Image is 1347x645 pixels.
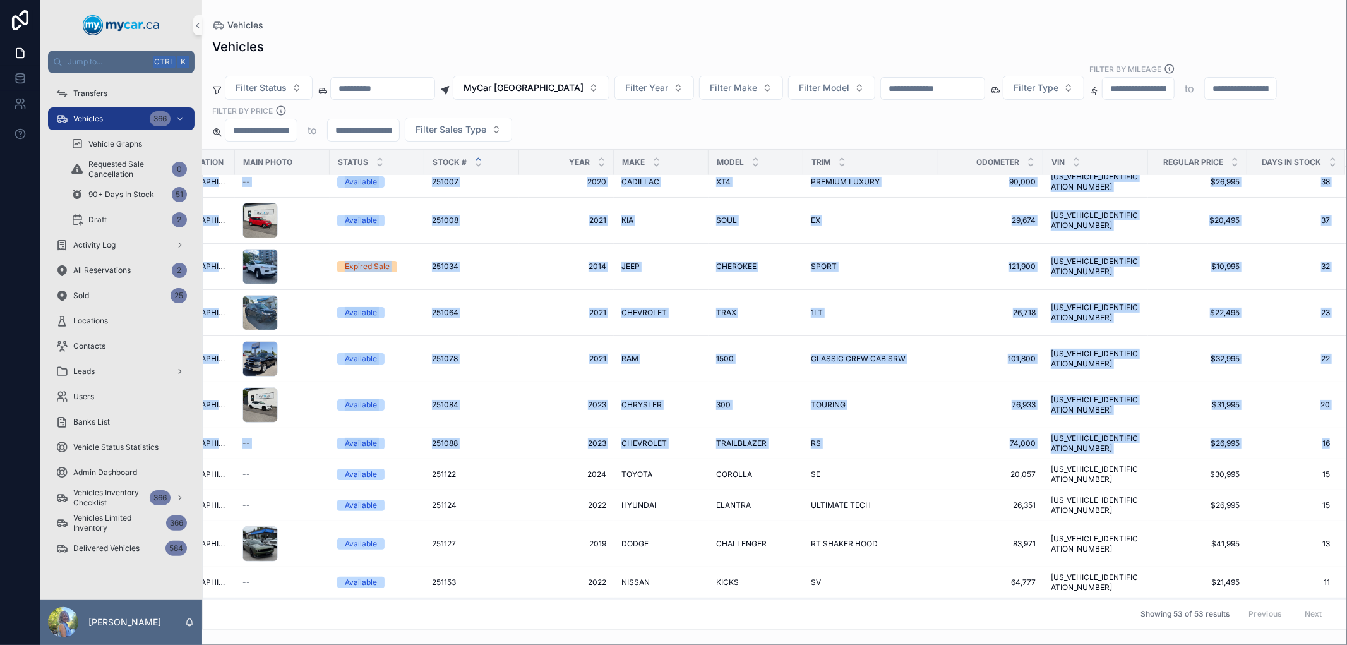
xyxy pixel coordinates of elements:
[48,310,195,332] a: Locations
[345,215,377,226] div: Available
[432,308,512,318] a: 251064
[527,469,606,479] a: 2024
[621,354,638,364] span: RAM
[1051,572,1140,593] span: [US_VEHICLE_IDENTIFICATION_NUMBER]
[811,215,931,226] a: EX
[212,19,263,32] a: Vehicles
[1248,354,1330,364] a: 22
[716,354,734,364] span: 1500
[68,57,148,67] span: Jump to...
[48,360,195,383] a: Leads
[1051,256,1140,277] a: [US_VEHICLE_IDENTIFICATION_NUMBER]
[811,308,931,318] a: 1LT
[621,177,659,187] span: CADILLAC
[716,539,796,549] a: CHALLENGER
[73,417,110,427] span: Banks List
[1089,63,1161,75] label: Filter By Mileage
[48,82,195,105] a: Transfers
[73,114,103,124] span: Vehicles
[946,354,1036,364] a: 101,800
[716,469,752,479] span: COROLLA
[1248,177,1330,187] a: 38
[625,81,668,94] span: Filter Year
[811,469,931,479] a: SE
[716,354,796,364] a: 1500
[242,469,250,479] span: --
[621,215,633,226] span: KIA
[153,56,176,68] span: Ctrl
[432,577,456,588] span: 251153
[946,177,1036,187] span: 90,000
[716,500,796,510] a: ELANTRA
[527,262,606,272] a: 2014
[811,262,931,272] a: SPORT
[716,177,731,187] span: XT4
[432,400,512,410] a: 251084
[337,500,417,511] a: Available
[1156,438,1240,449] a: $26,995
[946,400,1036,410] a: 76,933
[1156,577,1240,588] span: $21,495
[48,461,195,484] a: Admin Dashboard
[946,469,1036,479] a: 20,057
[88,139,142,149] span: Vehicle Graphs
[621,577,701,588] a: NISSAN
[73,341,105,351] span: Contacts
[88,190,154,200] span: 90+ Days In Stock
[432,469,512,479] a: 251122
[946,308,1036,318] a: 26,718
[527,577,606,588] a: 2022
[172,212,187,227] div: 2
[710,81,757,94] span: Filter Make
[48,486,195,509] a: Vehicles Inventory Checklist366
[1156,539,1240,549] a: $41,995
[1248,500,1330,510] a: 15
[1051,433,1140,454] span: [US_VEHICLE_IDENTIFICATION_NUMBER]
[527,438,606,449] a: 2023
[432,354,458,364] span: 251078
[527,354,606,364] a: 2021
[337,176,417,188] a: Available
[1248,262,1330,272] a: 32
[527,215,606,226] span: 2021
[432,539,456,549] span: 251127
[1248,215,1330,226] a: 37
[212,105,273,116] label: FILTER BY PRICE
[811,577,821,588] span: SV
[345,538,377,550] div: Available
[345,577,377,588] div: Available
[1051,495,1140,515] span: [US_VEHICLE_IDENTIFICATION_NUMBER]
[716,577,739,588] span: KICKS
[1156,469,1240,479] a: $30,995
[432,500,457,510] span: 251124
[337,438,417,449] a: Available
[337,261,417,272] a: Expired Sale
[73,392,94,402] span: Users
[432,400,458,410] span: 251084
[48,284,195,307] a: Sold25
[73,240,116,250] span: Activity Log
[621,438,667,449] span: CHEVROLET
[227,19,263,32] span: Vehicles
[811,500,931,510] a: ULTIMATE TECH
[716,500,751,510] span: ELANTRA
[1051,534,1140,554] a: [US_VEHICLE_IDENTIFICATION_NUMBER]
[73,442,159,452] span: Vehicle Status Statistics
[946,215,1036,226] a: 29,674
[464,81,584,94] span: MyCar [GEOGRAPHIC_DATA]
[48,512,195,534] a: Vehicles Limited Inventory366
[345,353,377,365] div: Available
[1156,500,1240,510] span: $26,995
[1156,177,1240,187] a: $26,995
[811,177,931,187] a: PREMIUM LUXURY
[716,438,767,449] span: TRAILBLAZER
[171,288,187,303] div: 25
